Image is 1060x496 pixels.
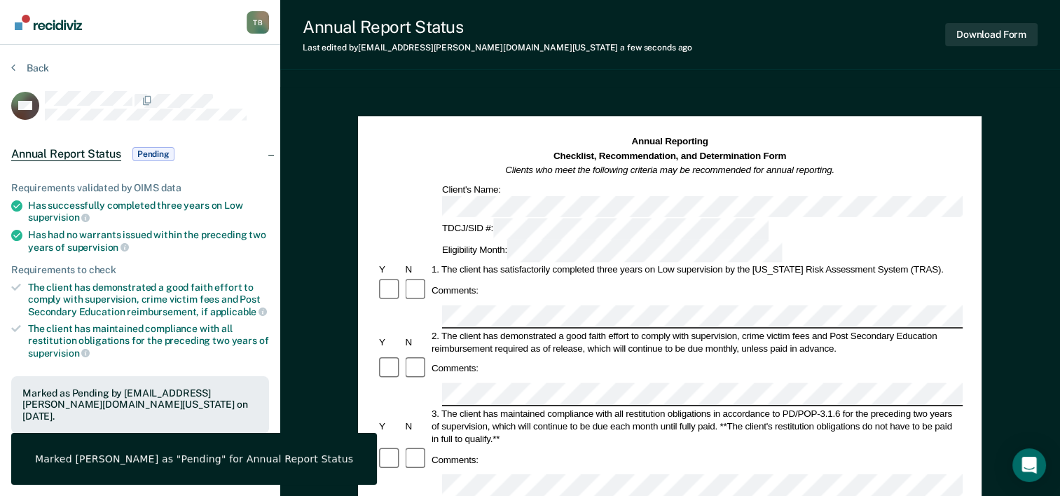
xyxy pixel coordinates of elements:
div: Requirements to check [11,264,269,276]
div: 1. The client has satisfactorily completed three years on Low supervision by the [US_STATE] Risk ... [429,263,963,276]
div: Has successfully completed three years on Low [28,200,269,223]
strong: Checklist, Recommendation, and Determination Form [553,151,786,161]
div: Has had no warrants issued within the preceding two years of [28,229,269,253]
div: Eligibility Month: [440,240,785,262]
div: Open Intercom Messenger [1012,448,1046,482]
div: 2. The client has demonstrated a good faith effort to comply with supervision, crime victim fees ... [429,329,963,354]
div: Y [377,336,403,348]
div: TDCJ/SID #: [440,219,771,240]
div: Marked [PERSON_NAME] as "Pending" for Annual Report Status [35,453,353,465]
span: supervision [28,347,90,359]
button: Download Form [945,23,1038,46]
div: N [404,420,429,432]
span: supervision [28,212,90,223]
em: Clients who meet the following criteria may be recommended for annual reporting. [506,165,835,175]
div: Marked as Pending by [EMAIL_ADDRESS][PERSON_NAME][DOMAIN_NAME][US_STATE] on [DATE]. [22,387,258,422]
div: T B [247,11,269,34]
div: The client has maintained compliance with all restitution obligations for the preceding two years of [28,323,269,359]
div: N [404,336,429,348]
div: Y [377,420,403,432]
div: Comments: [429,284,481,297]
strong: Annual Reporting [632,137,708,147]
div: Last edited by [EMAIL_ADDRESS][PERSON_NAME][DOMAIN_NAME][US_STATE] [303,43,692,53]
div: Comments: [429,453,481,466]
span: supervision [67,242,129,253]
div: Comments: [429,362,481,375]
button: Back [11,62,49,74]
span: applicable [210,306,267,317]
button: Profile dropdown button [247,11,269,34]
div: N [404,263,429,276]
div: Annual Report Status [303,17,692,37]
div: The client has demonstrated a good faith effort to comply with supervision, crime victim fees and... [28,282,269,317]
span: Annual Report Status [11,147,121,161]
span: Pending [132,147,174,161]
img: Recidiviz [15,15,82,30]
div: Y [377,263,403,276]
div: Requirements validated by OIMS data [11,182,269,194]
div: 3. The client has maintained compliance with all restitution obligations in accordance to PD/POP-... [429,407,963,445]
span: a few seconds ago [620,43,692,53]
